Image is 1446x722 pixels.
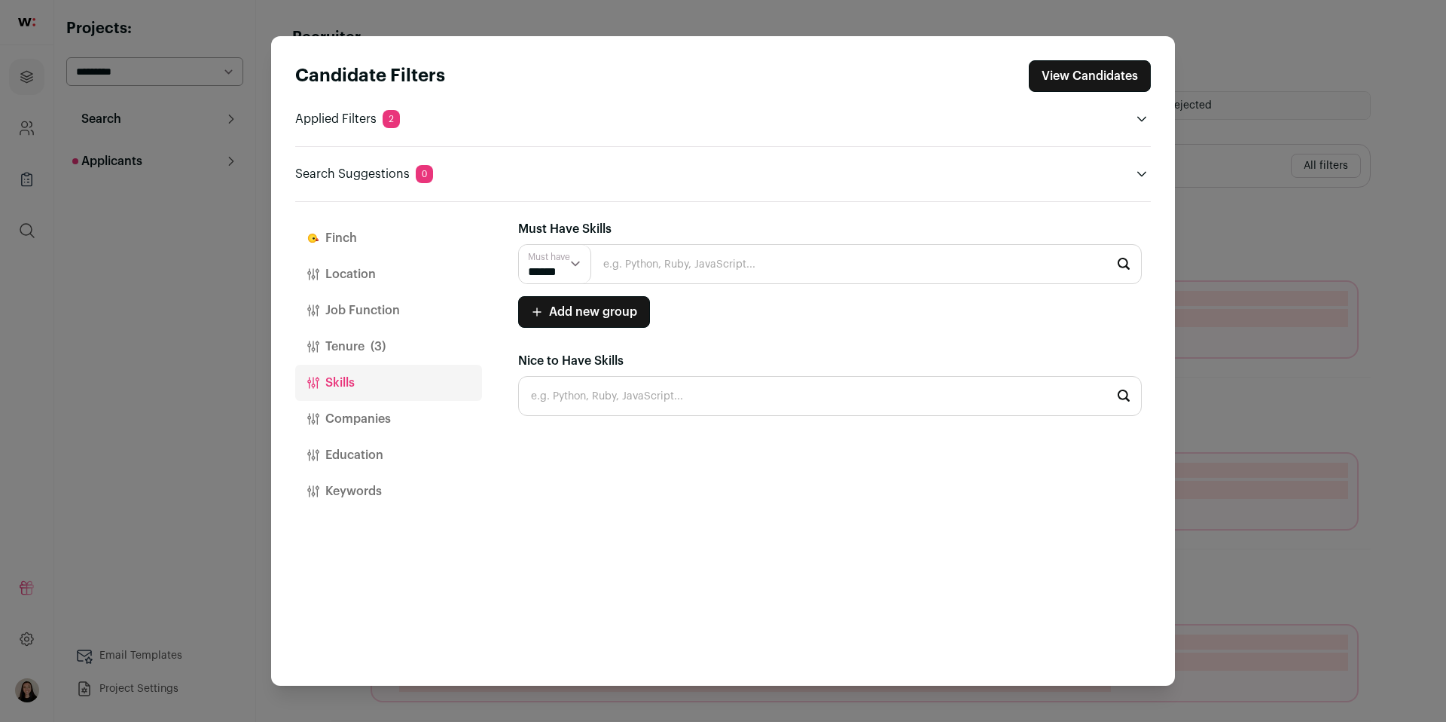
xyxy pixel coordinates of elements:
p: Search Suggestions [295,165,433,183]
button: Close search preferences [1029,60,1151,92]
input: e.g. Python, Ruby, JavaScript... [518,376,1142,416]
button: Location [295,256,482,292]
strong: Candidate Filters [295,67,445,85]
button: Add new group [518,296,650,328]
button: Job Function [295,292,482,329]
button: Skills [295,365,482,401]
button: Tenure(3) [295,329,482,365]
button: Open applied filters [1133,110,1151,128]
button: Keywords [295,473,482,509]
span: Add new group [549,303,637,321]
input: e.g. Python, Ruby, JavaScript... [518,244,1142,284]
button: Companies [295,401,482,437]
button: Education [295,437,482,473]
p: Applied Filters [295,110,400,128]
label: Must Have Skills [518,220,612,238]
span: 0 [416,165,433,183]
span: 2 [383,110,400,128]
button: Finch [295,220,482,256]
span: (3) [371,338,386,356]
span: Nice to Have Skills [518,355,624,367]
